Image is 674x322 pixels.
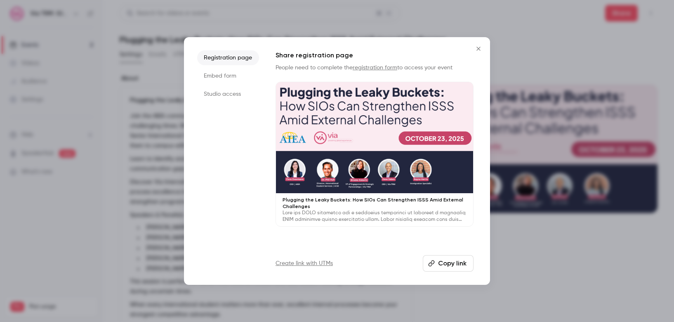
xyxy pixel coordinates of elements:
button: Close [470,40,487,57]
li: Registration page [197,50,259,65]
button: Copy link [423,255,474,272]
li: Studio access [197,87,259,102]
li: Embed form [197,69,259,83]
a: registration form [353,65,397,71]
p: Lore ips DOLO sitametco adi e seddoeius temporinci ut laboreet d magnaaliq ENIM adminimve quisno ... [283,210,467,223]
h1: Share registration page [276,50,474,60]
p: People need to complete the to access your event [276,64,474,72]
a: Plugging the Leaky Buckets: How SIOs Can Strengthen ISSS Amid External ChallengesLore ips DOLO si... [276,82,474,227]
a: Create link with UTMs [276,259,333,268]
p: Plugging the Leaky Buckets: How SIOs Can Strengthen ISSS Amid External Challenges [283,197,467,210]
